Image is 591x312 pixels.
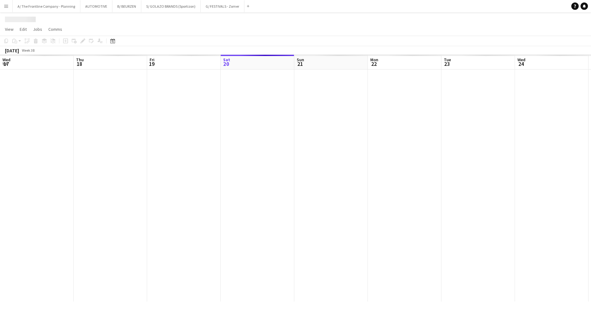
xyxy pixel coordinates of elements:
span: 22 [369,60,378,67]
a: View [2,25,16,33]
button: B/ BEURZEN [112,0,141,12]
span: View [5,26,14,32]
span: 17 [2,60,10,67]
span: 24 [517,60,525,67]
button: A/ The Frontline Company - Planning [13,0,80,12]
a: Edit [17,25,29,33]
span: Sat [223,57,230,62]
span: Week 38 [20,48,36,53]
span: Edit [20,26,27,32]
div: [DATE] [5,47,19,54]
span: 18 [75,60,84,67]
span: Sun [297,57,304,62]
span: Jobs [33,26,42,32]
button: S/ GOLAZO BRANDS (Sportizon) [141,0,201,12]
span: Tue [444,57,451,62]
button: G/ FESTIVALS - Zomer [201,0,244,12]
span: 21 [296,60,304,67]
span: Thu [76,57,84,62]
a: Jobs [30,25,45,33]
span: Wed [517,57,525,62]
span: 19 [149,60,155,67]
span: Comms [48,26,62,32]
span: Fri [150,57,155,62]
span: Mon [370,57,378,62]
span: 23 [443,60,451,67]
span: 20 [222,60,230,67]
button: AUTOMOTIVE [80,0,112,12]
span: Wed [2,57,10,62]
a: Comms [46,25,65,33]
